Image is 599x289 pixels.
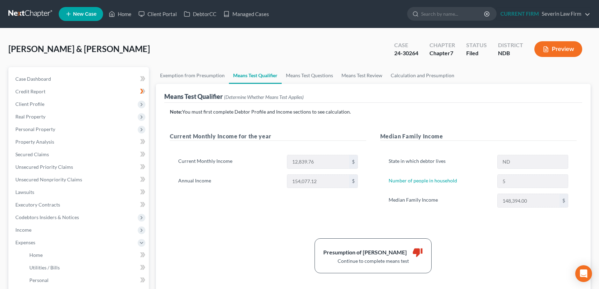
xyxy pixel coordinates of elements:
[500,10,539,17] strong: CURRENT FIRM
[24,274,149,287] a: Personal
[15,214,79,220] span: Codebtors Insiders & Notices
[164,92,304,101] div: Means Test Qualifier
[15,76,51,82] span: Case Dashboard
[15,139,54,145] span: Property Analysis
[24,261,149,274] a: Utilities / Bills
[387,67,459,84] a: Calculation and Presumption
[8,44,150,54] span: [PERSON_NAME] & [PERSON_NAME]
[498,49,523,57] div: NDB
[29,265,60,270] span: Utilities / Bills
[24,249,149,261] a: Home
[220,8,273,20] a: Managed Cases
[135,8,180,20] a: Client Portal
[466,49,487,57] div: Filed
[389,178,457,183] a: Number of people in household
[15,202,60,208] span: Executory Contracts
[560,194,568,207] div: $
[10,136,149,148] a: Property Analysis
[10,198,149,211] a: Executory Contracts
[15,176,82,182] span: Unsecured Nonpriority Claims
[15,114,45,120] span: Real Property
[450,50,453,56] span: 7
[10,173,149,186] a: Unsecured Nonpriority Claims
[170,109,182,115] strong: Note:
[175,155,284,169] label: Current Monthly Income
[430,41,455,49] div: Chapter
[224,94,304,100] span: (Determine Whether Means Test Applies)
[466,41,487,49] div: Status
[15,88,45,94] span: Credit Report
[498,175,568,188] input: --
[534,41,582,57] button: Preview
[180,8,220,20] a: DebtorCC
[421,7,485,20] input: Search by name...
[10,85,149,98] a: Credit Report
[170,108,577,115] p: You must first complete Debtor Profile and Income sections to see calculation.
[349,175,358,188] div: $
[10,148,149,161] a: Secured Claims
[10,161,149,173] a: Unsecured Priority Claims
[29,252,43,258] span: Home
[337,67,387,84] a: Means Test Review
[15,189,34,195] span: Lawsuits
[15,126,55,132] span: Personal Property
[385,194,494,208] label: Median Family Income
[229,67,282,84] a: Means Test Qualifier
[287,175,349,188] input: 0.00
[394,41,418,49] div: Case
[10,186,149,198] a: Lawsuits
[412,247,423,258] i: thumb_down
[349,155,358,168] div: $
[15,101,44,107] span: Client Profile
[29,277,49,283] span: Personal
[170,132,366,141] h5: Current Monthly Income for the year
[430,49,455,57] div: Chapter
[282,67,337,84] a: Means Test Questions
[175,174,284,188] label: Annual Income
[15,239,35,245] span: Expenses
[15,227,31,233] span: Income
[10,73,149,85] a: Case Dashboard
[156,67,229,84] a: Exemption from Presumption
[380,132,577,141] h5: Median Family Income
[323,248,407,257] div: Presumption of [PERSON_NAME]
[73,12,96,17] span: New Case
[323,258,423,265] div: Continue to complete means test
[498,155,568,168] input: State
[105,8,135,20] a: Home
[497,8,590,20] a: CURRENT FIRMSeverin Law Firm
[385,155,494,169] label: State in which debtor lives
[498,194,560,207] input: 0.00
[575,265,592,282] div: Open Intercom Messenger
[394,49,418,57] div: 24-30264
[15,164,73,170] span: Unsecured Priority Claims
[287,155,349,168] input: 0.00
[15,151,49,157] span: Secured Claims
[498,41,523,49] div: District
